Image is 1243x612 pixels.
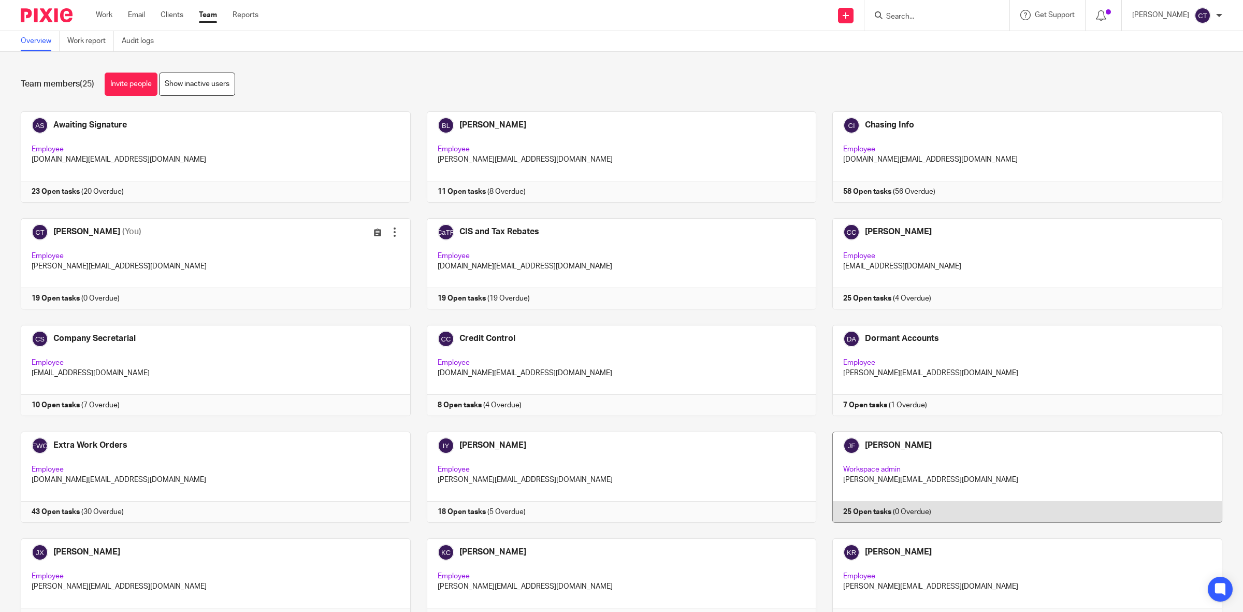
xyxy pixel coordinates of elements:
[122,31,162,51] a: Audit logs
[21,31,60,51] a: Overview
[885,12,978,22] input: Search
[161,10,183,20] a: Clients
[233,10,258,20] a: Reports
[80,80,94,88] span: (25)
[128,10,145,20] a: Email
[21,8,73,22] img: Pixie
[21,79,94,90] h1: Team members
[1194,7,1211,24] img: svg%3E
[67,31,114,51] a: Work report
[1035,11,1075,19] span: Get Support
[199,10,217,20] a: Team
[1132,10,1189,20] p: [PERSON_NAME]
[159,73,235,96] a: Show inactive users
[105,73,157,96] a: Invite people
[96,10,112,20] a: Work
